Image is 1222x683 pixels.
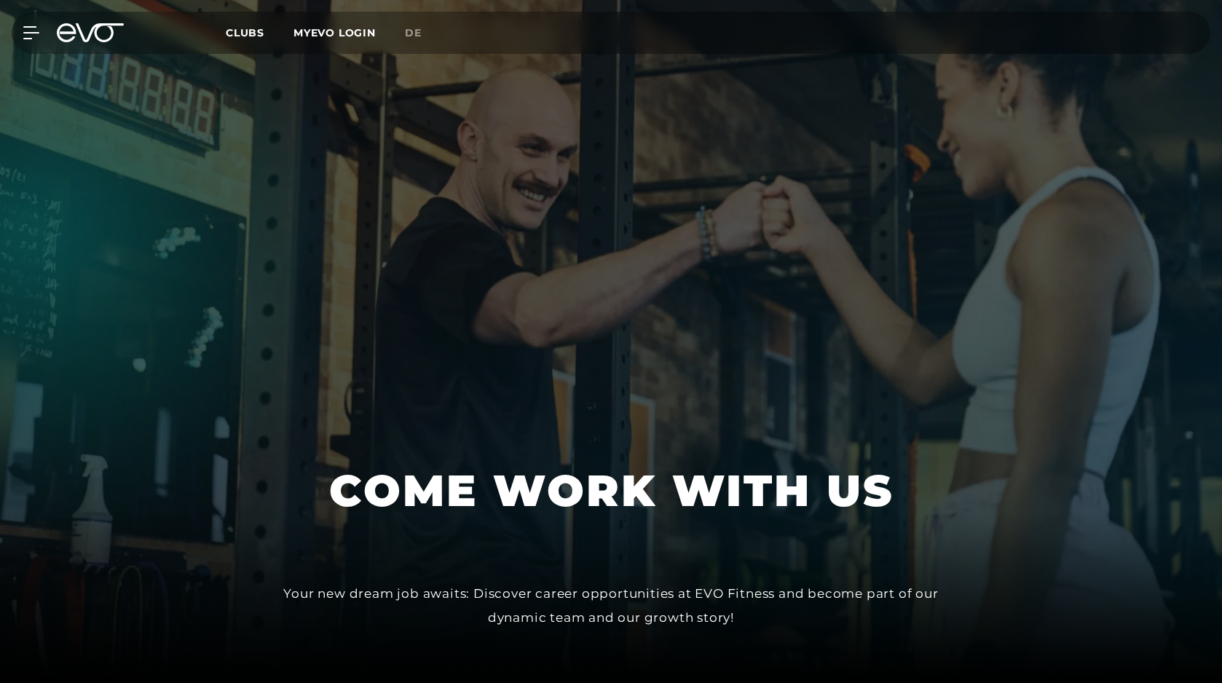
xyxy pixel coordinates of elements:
a: de [405,25,439,42]
span: Clubs [226,26,264,39]
h1: COME WORK WITH US [329,462,894,519]
div: Your new dream job awaits: Discover career opportunities at EVO Fitness and become part of our dy... [283,582,939,629]
span: de [405,26,422,39]
a: Clubs [226,25,293,39]
a: MYEVO LOGIN [293,26,376,39]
